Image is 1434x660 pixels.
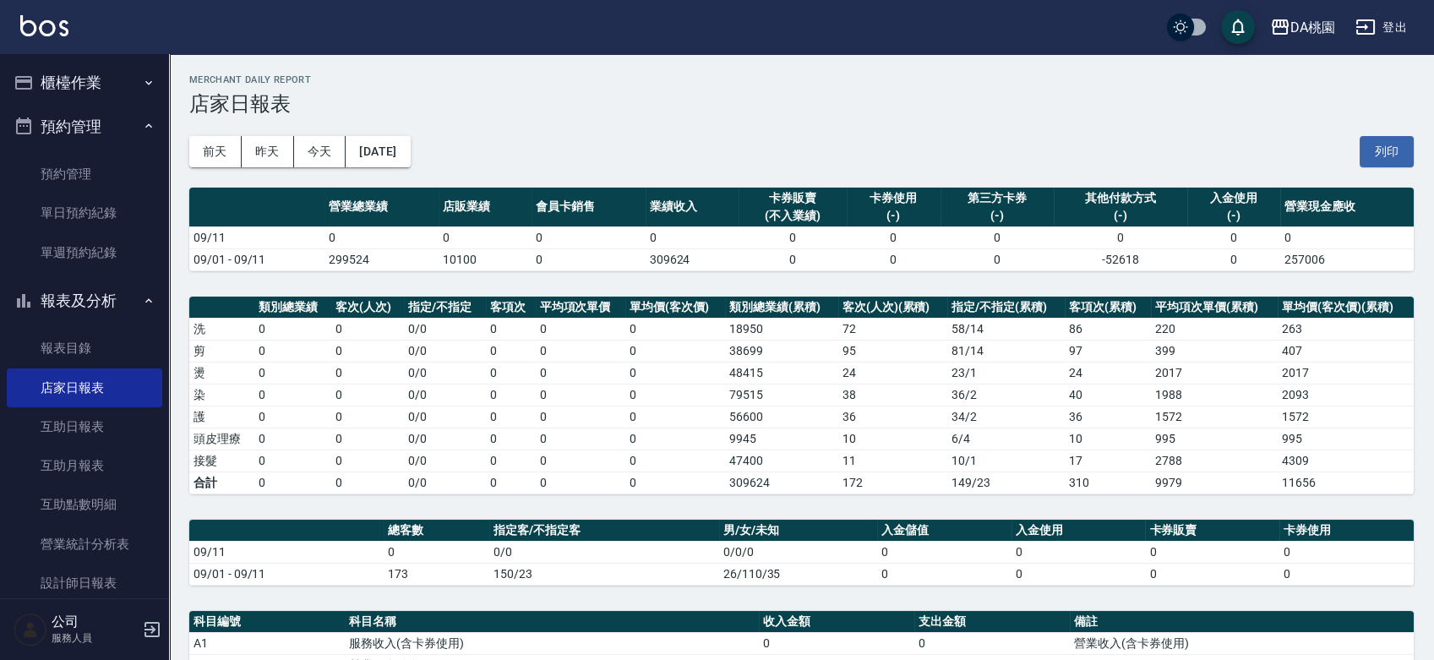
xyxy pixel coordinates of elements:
td: 0 [1011,541,1146,563]
td: 0 [331,406,404,428]
td: 9945 [725,428,838,450]
div: 入金使用 [1191,189,1277,207]
td: 407 [1278,340,1414,362]
td: 0 / 0 [404,362,485,384]
td: 剪 [189,340,254,362]
td: 0 [486,472,536,494]
th: 指定/不指定(累積) [947,297,1065,319]
td: 2788 [1151,450,1278,472]
td: 58 / 14 [947,318,1065,340]
div: DA桃園 [1290,17,1335,38]
td: 0 [254,472,331,494]
td: 0 [739,226,846,248]
td: 173 [384,563,489,585]
td: 0 [331,450,404,472]
h2: Merchant Daily Report [189,74,1414,85]
td: 309624 [646,248,739,270]
td: A1 [189,632,345,654]
td: 0 [877,563,1011,585]
th: 單均價(客次價) [625,297,725,319]
td: 995 [1151,428,1278,450]
td: 0 [1145,563,1279,585]
td: 0 [1187,248,1281,270]
th: 入金使用 [1011,520,1146,542]
a: 營業統計分析表 [7,525,162,564]
td: 0 [759,632,914,654]
td: 0 [914,632,1070,654]
td: 0/0 [404,472,485,494]
a: 互助月報表 [7,446,162,485]
td: 11 [838,450,947,472]
td: 0 [625,318,725,340]
td: 0 [536,318,626,340]
a: 單週預約紀錄 [7,233,162,272]
th: 備註 [1070,611,1414,633]
div: 其他付款方式 [1058,189,1183,207]
td: 2093 [1278,384,1414,406]
td: 36 [838,406,947,428]
td: 0/0 [489,541,719,563]
img: Person [14,613,47,646]
td: 0 [1279,541,1414,563]
td: 299524 [324,248,438,270]
button: save [1221,10,1255,44]
td: 0 [941,226,1054,248]
td: 0 [486,428,536,450]
td: 0 [847,226,941,248]
th: 營業現金應收 [1280,188,1414,227]
h5: 公司 [52,614,138,630]
div: (-) [945,207,1050,225]
button: 預約管理 [7,105,162,149]
td: 0 [646,226,739,248]
td: 護 [189,406,254,428]
td: 0 [254,340,331,362]
td: 0 [486,340,536,362]
td: 1572 [1151,406,1278,428]
td: 0 [1011,563,1146,585]
td: 24 [838,362,947,384]
td: 72 [838,318,947,340]
td: 10 [838,428,947,450]
td: 95 [838,340,947,362]
th: 類別總業績 [254,297,331,319]
td: 0 [384,541,489,563]
td: 0 [739,248,846,270]
td: 0 / 0 [404,428,485,450]
td: 0 [625,428,725,450]
td: 0/0/0 [719,541,877,563]
td: 0 [486,450,536,472]
a: 互助點數明細 [7,485,162,524]
td: 0 [254,428,331,450]
td: 接髮 [189,450,254,472]
th: 客項次 [486,297,536,319]
td: 0 [625,384,725,406]
td: 0 [536,472,626,494]
td: 81 / 14 [947,340,1065,362]
td: 0 [324,226,438,248]
td: 0 [941,248,1054,270]
td: 0 [486,362,536,384]
td: 09/11 [189,226,324,248]
div: (-) [851,207,936,225]
th: 客次(人次)(累積) [838,297,947,319]
th: 平均項次單價 [536,297,626,319]
th: 指定客/不指定客 [489,520,719,542]
a: 設計師日報表 [7,564,162,603]
td: 2017 [1151,362,1278,384]
td: 0 / 0 [404,340,485,362]
td: 0 [625,362,725,384]
td: 11656 [1278,472,1414,494]
th: 收入金額 [759,611,914,633]
td: 36 / 2 [947,384,1065,406]
a: 互助日報表 [7,407,162,446]
th: 業績收入 [646,188,739,227]
td: 洗 [189,318,254,340]
button: DA桃園 [1263,10,1342,45]
td: 0 / 0 [404,450,485,472]
td: 0 [331,384,404,406]
td: 09/11 [189,541,384,563]
td: 0 [439,226,532,248]
td: 0 [331,318,404,340]
th: 科目名稱 [345,611,759,633]
td: 10100 [439,248,532,270]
